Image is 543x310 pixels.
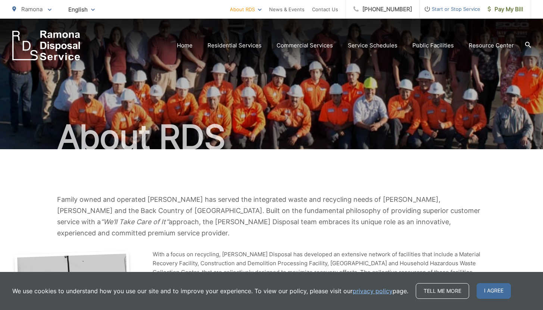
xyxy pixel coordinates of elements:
span: Pay My Bill [488,5,523,14]
a: Residential Services [207,41,262,50]
span: I agree [477,283,511,299]
p: We use cookies to understand how you use our site and to improve your experience. To view our pol... [12,286,408,295]
a: Public Facilities [412,41,454,50]
a: About RDS [230,5,262,14]
a: News & Events [269,5,305,14]
a: Service Schedules [348,41,397,50]
a: Contact Us [312,5,338,14]
a: EDCD logo. Return to the homepage. [12,31,80,60]
a: Tell me more [416,283,469,299]
p: With a focus on recycling, [PERSON_NAME] Disposal has developed an extensive network of facilitie... [153,250,492,295]
a: Resource Center [469,41,514,50]
a: Commercial Services [277,41,333,50]
a: Home [177,41,193,50]
em: “We’ll Take Care of It [101,218,166,226]
h1: About RDS [12,119,531,156]
span: English [63,3,100,16]
span: Ramona [21,6,43,13]
p: Family owned and operated [PERSON_NAME] has served the integrated waste and recycling needs of [P... [57,194,486,239]
a: privacy policy [353,286,393,295]
em: ” [166,218,169,226]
